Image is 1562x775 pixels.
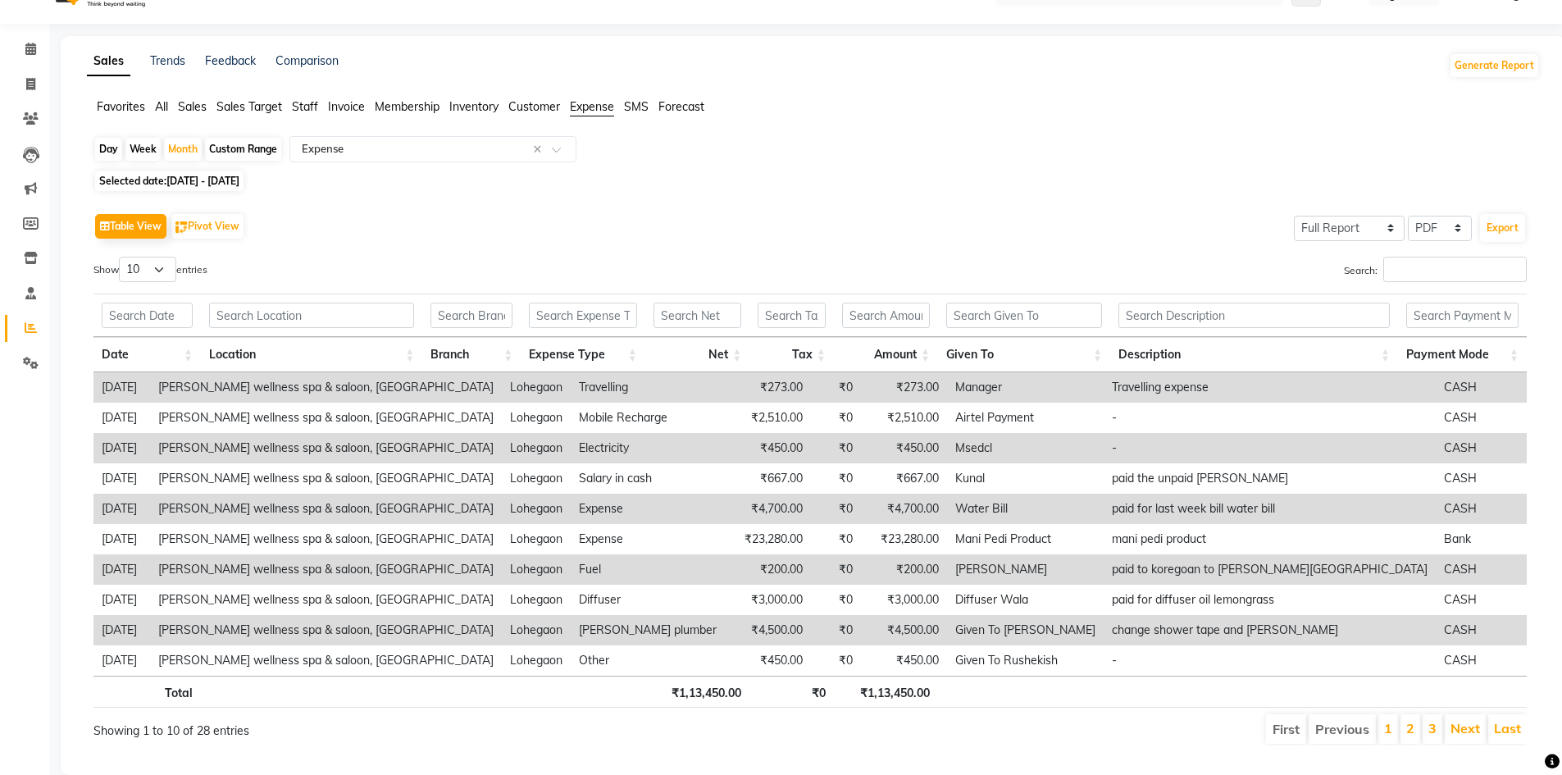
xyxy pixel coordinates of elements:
td: Travelling [571,372,725,403]
input: Search: [1383,257,1527,282]
td: Lohegaon [502,585,571,615]
td: [DATE] [93,524,150,554]
td: ₹0 [811,433,861,463]
td: paid for diffuser oil lemongrass [1104,585,1436,615]
td: Other [571,645,725,676]
td: Lohegaon [502,403,571,433]
td: - [1104,645,1436,676]
td: mani pedi product [1104,524,1436,554]
td: Water Bill [947,494,1104,524]
td: change shower tape and [PERSON_NAME] [1104,615,1436,645]
th: Date: activate to sort column ascending [93,337,201,372]
td: ₹667.00 [725,463,811,494]
th: Net: activate to sort column ascending [645,337,749,372]
td: ₹4,700.00 [861,494,947,524]
div: Showing 1 to 10 of 28 entries [93,713,676,740]
td: ₹0 [811,372,861,403]
td: Given To Rushekish [947,645,1104,676]
td: ₹200.00 [861,554,947,585]
td: ₹4,500.00 [861,615,947,645]
td: Salary in cash [571,463,725,494]
input: Search Date [102,303,193,328]
td: ₹0 [811,524,861,554]
td: Lohegaon [502,433,571,463]
span: Expense [570,99,614,114]
input: Search Expense Type [529,303,637,328]
td: [PERSON_NAME] wellness spa & saloon, [GEOGRAPHIC_DATA] [150,494,502,524]
td: [PERSON_NAME] [947,554,1104,585]
a: Comparison [276,53,339,68]
td: [PERSON_NAME] plumber [571,615,725,645]
td: ₹0 [811,645,861,676]
td: [PERSON_NAME] wellness spa & saloon, [GEOGRAPHIC_DATA] [150,585,502,615]
th: Description: activate to sort column ascending [1110,337,1398,372]
label: Show entries [93,257,207,282]
td: Mani Pedi Product [947,524,1104,554]
td: ₹4,500.00 [725,615,811,645]
td: [PERSON_NAME] wellness spa & saloon, [GEOGRAPHIC_DATA] [150,645,502,676]
td: Expense [571,494,725,524]
td: paid the unpaid [PERSON_NAME] [1104,463,1436,494]
td: ₹2,510.00 [861,403,947,433]
td: [PERSON_NAME] wellness spa & saloon, [GEOGRAPHIC_DATA] [150,372,502,403]
td: ₹667.00 [861,463,947,494]
td: [PERSON_NAME] wellness spa & saloon, [GEOGRAPHIC_DATA] [150,433,502,463]
span: Clear all [533,141,547,158]
td: ₹273.00 [861,372,947,403]
input: Search Tax [758,303,826,328]
input: Search Given To [946,303,1102,328]
span: Membership [375,99,439,114]
td: ₹450.00 [725,645,811,676]
td: Lohegaon [502,645,571,676]
td: ₹0 [811,615,861,645]
td: Msedcl [947,433,1104,463]
td: [DATE] [93,372,150,403]
span: Forecast [658,99,704,114]
td: Airtel Payment [947,403,1104,433]
th: Branch: activate to sort column ascending [422,337,521,372]
span: All [155,99,168,114]
img: pivot.png [175,221,188,234]
span: Favorites [97,99,145,114]
td: [PERSON_NAME] wellness spa & saloon, [GEOGRAPHIC_DATA] [150,403,502,433]
span: Invoice [328,99,365,114]
th: Payment Mode: activate to sort column ascending [1398,337,1527,372]
a: 3 [1428,720,1437,736]
td: ₹0 [811,585,861,615]
td: ₹4,700.00 [725,494,811,524]
div: Week [125,138,161,161]
a: Feedback [205,53,256,68]
a: 2 [1406,720,1414,736]
label: Search: [1344,257,1527,282]
td: CASH [1436,645,1548,676]
select: Showentries [119,257,176,282]
td: CASH [1436,615,1548,645]
span: Selected date: [95,171,244,191]
td: Diffuser [571,585,725,615]
div: Day [95,138,122,161]
td: Kunal [947,463,1104,494]
td: CASH [1436,585,1548,615]
td: [DATE] [93,585,150,615]
td: ₹450.00 [861,433,947,463]
td: paid for last week bill water bill [1104,494,1436,524]
th: Given To: activate to sort column ascending [938,337,1110,372]
span: Sales [178,99,207,114]
td: Lohegaon [502,372,571,403]
th: ₹1,13,450.00 [834,676,938,708]
td: - [1104,403,1436,433]
span: [DATE] - [DATE] [166,175,239,187]
td: [DATE] [93,645,150,676]
td: CASH [1436,463,1548,494]
td: [DATE] [93,554,150,585]
td: CASH [1436,554,1548,585]
td: [PERSON_NAME] wellness spa & saloon, [GEOGRAPHIC_DATA] [150,524,502,554]
a: Last [1494,720,1521,736]
td: CASH [1436,403,1548,433]
td: paid to koregoan to [PERSON_NAME][GEOGRAPHIC_DATA] [1104,554,1436,585]
td: ₹0 [811,494,861,524]
td: [DATE] [93,494,150,524]
input: Search Description [1118,303,1390,328]
td: CASH [1436,494,1548,524]
th: ₹1,13,450.00 [645,676,749,708]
